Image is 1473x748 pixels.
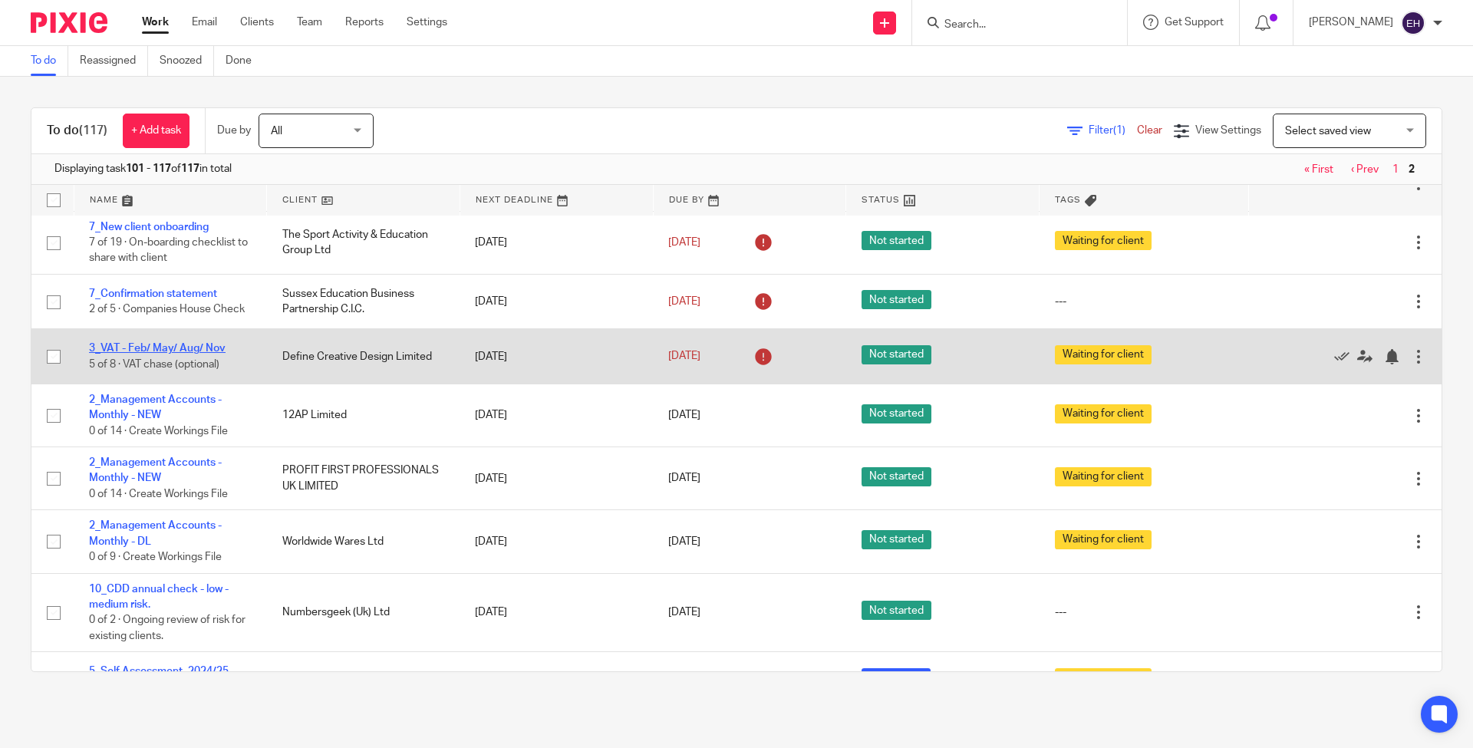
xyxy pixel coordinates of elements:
[668,607,700,618] span: [DATE]
[89,489,228,499] span: 0 of 14 · Create Workings File
[1137,125,1162,136] a: Clear
[460,384,653,446] td: [DATE]
[89,304,245,315] span: 2 of 5 · Companies House Check
[1405,160,1419,179] span: 2
[1055,345,1152,364] span: Waiting for client
[1089,125,1137,136] span: Filter
[54,161,232,176] span: Displaying task of in total
[1055,231,1152,250] span: Waiting for client
[862,601,931,620] span: Not started
[89,394,222,420] a: 2_Management Accounts - Monthly - NEW
[862,345,931,364] span: Not started
[267,510,460,573] td: Worldwide Wares Ltd
[460,329,653,384] td: [DATE]
[89,343,226,354] a: 3_VAT - Feb/ May/ Aug/ Nov
[89,222,209,232] a: 7_New client onboarding
[1401,11,1425,35] img: svg%3E
[267,211,460,274] td: The Sport Activity & Education Group Ltd
[1309,15,1393,30] p: [PERSON_NAME]
[267,329,460,384] td: Define Creative Design Limited
[126,163,171,174] b: 101 - 117
[267,652,460,707] td: [PERSON_NAME]
[1055,530,1152,549] span: Waiting for client
[862,668,931,687] span: In progress
[89,359,219,370] span: 5 of 8 · VAT chase (optional)
[192,15,217,30] a: Email
[89,584,229,610] a: 10_CDD annual check - low - medium risk.
[1285,126,1371,137] span: Select saved view
[407,15,447,30] a: Settings
[271,126,282,137] span: All
[1055,294,1234,309] div: ---
[1165,17,1224,28] span: Get Support
[297,15,322,30] a: Team
[862,467,931,486] span: Not started
[240,15,274,30] a: Clients
[460,573,653,652] td: [DATE]
[89,426,228,437] span: 0 of 14 · Create Workings File
[1113,125,1125,136] span: (1)
[181,163,199,174] b: 117
[1055,404,1152,423] span: Waiting for client
[217,123,251,138] p: Due by
[89,615,245,641] span: 0 of 2 · Ongoing review of risk for existing clients.
[460,211,653,274] td: [DATE]
[668,410,700,420] span: [DATE]
[1055,605,1234,620] div: ---
[1392,164,1399,175] a: 1
[668,351,700,362] span: [DATE]
[47,123,107,139] h1: To do
[89,457,222,483] a: 2_Management Accounts - Monthly - NEW
[460,275,653,329] td: [DATE]
[1351,164,1379,175] a: ‹ Prev
[1195,125,1261,136] span: View Settings
[1055,196,1081,204] span: Tags
[31,46,68,76] a: To do
[1297,163,1419,176] nav: pager
[89,666,229,677] a: 5_Self Assessment_2024/25
[460,510,653,573] td: [DATE]
[80,46,148,76] a: Reassigned
[1304,164,1333,175] a: « First
[862,290,931,309] span: Not started
[1334,348,1357,364] a: Mark as done
[668,536,700,547] span: [DATE]
[226,46,263,76] a: Done
[1055,668,1152,687] span: Waiting for client
[345,15,384,30] a: Reports
[89,520,222,546] a: 2_Management Accounts - Monthly - DL
[668,237,700,248] span: [DATE]
[668,296,700,307] span: [DATE]
[460,447,653,510] td: [DATE]
[668,473,700,484] span: [DATE]
[123,114,189,148] a: + Add task
[943,18,1081,32] input: Search
[267,573,460,652] td: Numbersgeek (Uk) Ltd
[142,15,169,30] a: Work
[160,46,214,76] a: Snoozed
[267,275,460,329] td: Sussex Education Business Partnership C.I.C.
[862,231,931,250] span: Not started
[267,384,460,446] td: 12AP Limited
[89,237,248,264] span: 7 of 19 · On-boarding checklist to share with client
[862,530,931,549] span: Not started
[31,12,107,33] img: Pixie
[267,447,460,510] td: PROFIT FIRST PROFESSIONALS UK LIMITED
[1055,467,1152,486] span: Waiting for client
[862,404,931,423] span: Not started
[89,552,222,562] span: 0 of 9 · Create Workings File
[79,124,107,137] span: (117)
[89,288,217,299] a: 7_Confirmation statement
[460,652,653,707] td: [DATE]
